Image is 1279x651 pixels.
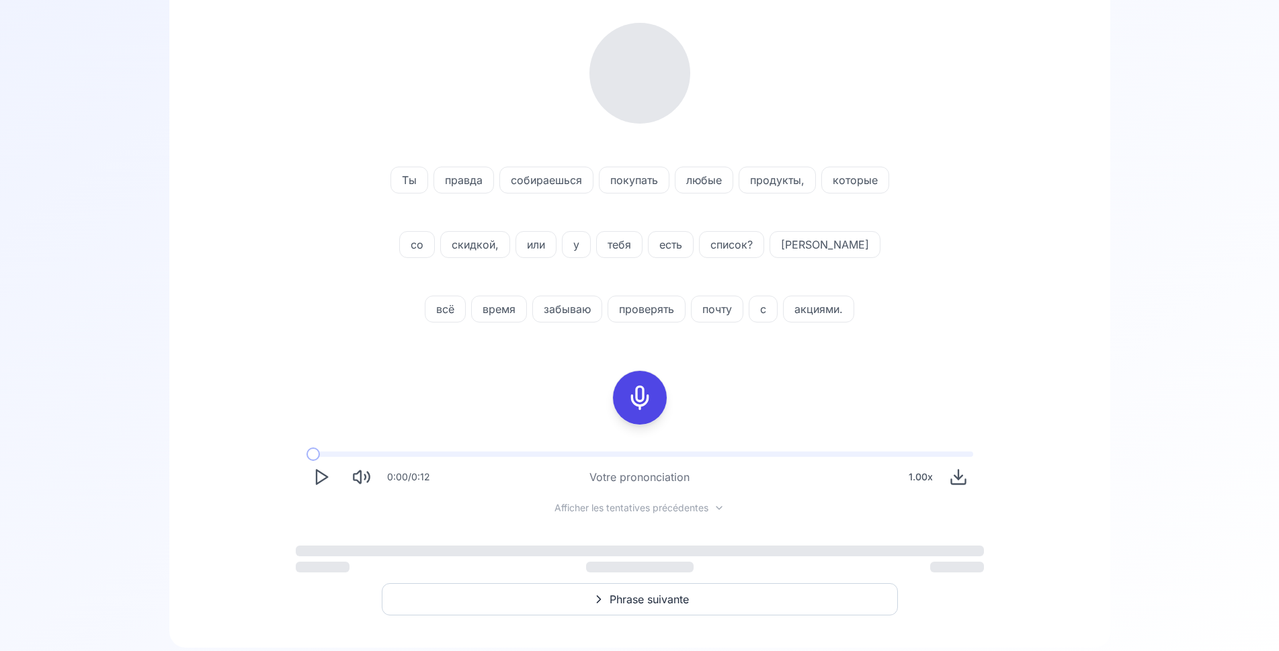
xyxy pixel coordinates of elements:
div: Votre prononciation [589,469,690,485]
button: любые [675,167,733,193]
button: список? [699,231,764,258]
button: которые [821,167,889,193]
span: любые [675,172,733,188]
button: есть [648,231,694,258]
button: Afficher les tentatives précédentes [544,503,735,513]
button: забываю [532,296,602,322]
span: Ты [391,172,427,188]
button: тебя [596,231,643,258]
button: Mute [347,462,376,492]
button: [PERSON_NAME] [770,231,880,258]
button: проверять [608,296,686,322]
button: Download audio [944,462,973,492]
span: время [472,301,526,317]
span: тебя [597,236,642,253]
div: 1.00 x [903,464,938,490]
span: акциями. [784,301,854,317]
button: у [562,231,591,258]
button: всё [425,296,466,322]
span: Phrase suivante [610,591,689,607]
button: продукты, [739,167,816,193]
button: со [399,231,435,258]
button: правда [434,167,494,193]
span: список? [700,236,764,253]
button: Phrase suivante [382,583,898,615]
span: всё [425,301,465,317]
span: Afficher les tentatives précédentes [554,501,708,515]
button: скидкой, [440,231,510,258]
span: собираешься [500,172,593,188]
button: собираешься [499,167,593,193]
span: проверять [608,301,685,317]
span: почту [692,301,743,317]
span: забываю [533,301,602,317]
span: скидкой, [441,236,509,253]
button: с [749,296,778,322]
button: Play [306,462,336,492]
button: время [471,296,527,322]
button: почту [691,296,743,322]
button: Ты [390,167,428,193]
span: с [749,301,777,317]
button: покупать [599,167,669,193]
span: или [516,236,556,253]
span: со [400,236,434,253]
button: акциями. [783,296,854,322]
span: у [563,236,590,253]
button: или [515,231,556,258]
span: правда [434,172,493,188]
span: покупать [600,172,669,188]
div: 0:00 / 0:12 [387,470,430,484]
span: продукты, [739,172,815,188]
span: которые [822,172,889,188]
span: [PERSON_NAME] [770,236,880,253]
span: есть [649,236,693,253]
